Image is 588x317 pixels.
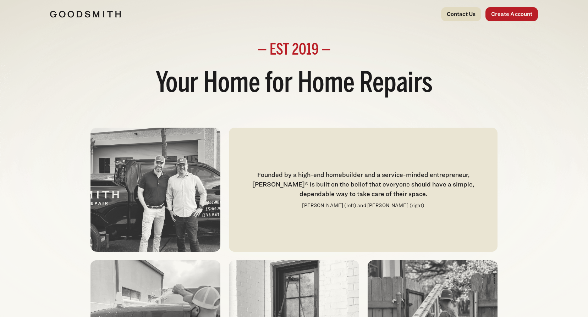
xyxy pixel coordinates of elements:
[50,11,121,18] img: Goodsmith
[237,170,489,199] div: Founded by a high-end homebuilder and a service-minded entrepreneur, [PERSON_NAME]® is built on t...
[302,201,424,210] p: [PERSON_NAME] (left) and [PERSON_NAME] (right)
[485,7,538,21] a: Create Account
[441,7,482,21] a: Contact Us
[50,43,538,58] h2: — EST 2019 —
[50,67,538,102] h1: Your Home for Home Repairs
